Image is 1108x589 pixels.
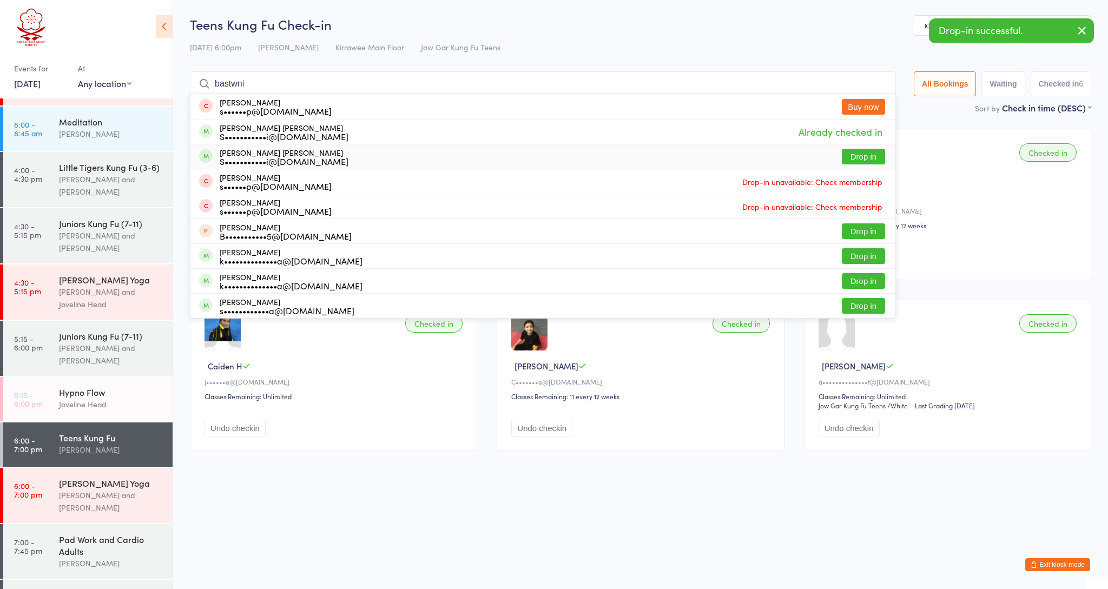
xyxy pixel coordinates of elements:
[59,274,163,286] div: [PERSON_NAME] Yoga
[511,392,773,401] div: Classes Remaining: 11 every 12 weeks
[220,306,354,315] div: s••••••••••••a@[DOMAIN_NAME]
[190,42,241,52] span: [DATE] 6:00pm
[740,198,885,215] span: Drop-in unavailable: Check membership
[220,223,352,240] div: [PERSON_NAME]
[220,256,362,265] div: k••••••••••••••a@[DOMAIN_NAME]
[59,489,163,514] div: [PERSON_NAME] and [PERSON_NAME]
[819,377,1080,386] div: a••••••••••••••t@[DOMAIN_NAME]
[59,116,163,128] div: Meditation
[205,392,466,401] div: Classes Remaining: Unlimited
[220,107,332,115] div: s••••••p@[DOMAIN_NAME]
[3,422,173,467] a: 6:00 -7:00 pmTeens Kung Fu[PERSON_NAME]
[887,401,975,410] span: / White – Last Grading [DATE]
[405,314,463,333] div: Checked in
[14,166,42,183] time: 4:00 - 4:30 pm
[59,161,163,173] div: Little Tigers Kung Fu (3-6)
[842,248,885,264] button: Drop in
[14,391,43,408] time: 5:15 - 6:00 pm
[713,314,770,333] div: Checked in
[914,71,977,96] button: All Bookings
[335,42,404,52] span: Kirrawee Main Floor
[3,321,173,376] a: 5:15 -6:00 pmJuniors Kung Fu (7-11)[PERSON_NAME] and [PERSON_NAME]
[190,15,1091,33] h2: Teens Kung Fu Check-in
[842,149,885,164] button: Drop in
[3,377,173,421] a: 5:15 -6:00 pmHypno FlowJoveline Head
[14,538,42,555] time: 7:00 - 7:45 pm
[819,420,880,436] button: Undo checkin
[1031,71,1092,96] button: Checked in6
[190,71,896,96] input: Search
[11,8,51,49] img: Head Academy Kung Fu
[59,398,163,411] div: Joveline Head
[220,198,332,215] div: [PERSON_NAME]
[220,182,332,190] div: s••••••p@[DOMAIN_NAME]
[59,342,163,367] div: [PERSON_NAME] and [PERSON_NAME]
[1019,143,1077,162] div: Checked in
[511,314,548,350] img: image1635747877.png
[205,314,241,341] img: image1597992478.png
[421,42,500,52] span: Jow Gar Kung Fu Teens
[59,286,163,310] div: [PERSON_NAME] and Joveline Head
[3,107,173,151] a: 8:00 -8:45 amMeditation[PERSON_NAME]
[3,264,173,320] a: 4:30 -5:15 pm[PERSON_NAME] Yoga[PERSON_NAME] and Joveline Head
[822,360,886,372] span: [PERSON_NAME]
[14,278,41,295] time: 4:30 - 5:15 pm
[975,103,1000,114] label: Sort by
[842,99,885,115] button: Buy now
[59,432,163,444] div: Teens Kung Fu
[1002,102,1091,114] div: Check in time (DESC)
[59,557,163,570] div: [PERSON_NAME]
[205,377,466,386] div: j••••••e@[DOMAIN_NAME]
[220,207,332,215] div: s••••••p@[DOMAIN_NAME]
[220,98,332,115] div: [PERSON_NAME]
[842,273,885,289] button: Drop in
[1019,314,1077,333] div: Checked in
[842,298,885,314] button: Drop in
[220,157,348,166] div: S•••••••••••i@[DOMAIN_NAME]
[220,148,348,166] div: [PERSON_NAME] [PERSON_NAME]
[819,221,1080,230] div: Classes Remaining: 0 every 12 weeks
[14,436,42,453] time: 6:00 - 7:00 pm
[511,377,773,386] div: C•••••••e@[DOMAIN_NAME]
[14,120,42,137] time: 8:00 - 8:45 am
[59,229,163,254] div: [PERSON_NAME] and [PERSON_NAME]
[59,533,163,557] div: Pad Work and Cardio Adults
[59,217,163,229] div: Juniors Kung Fu (7-11)
[59,444,163,456] div: [PERSON_NAME]
[740,174,885,190] span: Drop-in unavailable: Check membership
[59,477,163,489] div: [PERSON_NAME] Yoga
[14,59,67,77] div: Events for
[220,231,352,240] div: B•••••••••••5@[DOMAIN_NAME]
[78,77,131,89] div: Any location
[3,468,173,523] a: 6:00 -7:00 pm[PERSON_NAME] Yoga[PERSON_NAME] and [PERSON_NAME]
[3,208,173,263] a: 4:30 -5:15 pmJuniors Kung Fu (7-11)[PERSON_NAME] and [PERSON_NAME]
[14,77,41,89] a: [DATE]
[14,334,43,352] time: 5:15 - 6:00 pm
[1025,558,1090,571] button: Exit kiosk mode
[220,248,362,265] div: [PERSON_NAME]
[59,173,163,198] div: [PERSON_NAME] and [PERSON_NAME]
[819,392,1080,401] div: Classes Remaining: Unlimited
[3,524,173,579] a: 7:00 -7:45 pmPad Work and Cardio Adults[PERSON_NAME]
[258,42,319,52] span: [PERSON_NAME]
[220,132,348,141] div: S•••••••••••i@[DOMAIN_NAME]
[59,128,163,140] div: [PERSON_NAME]
[3,152,173,207] a: 4:00 -4:30 pmLittle Tigers Kung Fu (3-6)[PERSON_NAME] and [PERSON_NAME]
[14,222,41,239] time: 4:30 - 5:15 pm
[515,360,578,372] span: [PERSON_NAME]
[511,420,572,436] button: Undo checkin
[220,297,354,315] div: [PERSON_NAME]
[929,18,1094,43] div: Drop-in successful.
[59,386,163,398] div: Hypno Flow
[842,223,885,239] button: Drop in
[1079,80,1083,88] div: 6
[220,123,348,141] div: [PERSON_NAME] [PERSON_NAME]
[981,71,1025,96] button: Waiting
[220,273,362,290] div: [PERSON_NAME]
[819,401,886,410] div: Jow Gar Kung Fu Teens
[78,59,131,77] div: At
[220,173,332,190] div: [PERSON_NAME]
[205,420,266,436] button: Undo checkin
[59,330,163,342] div: Juniors Kung Fu (7-11)
[208,360,242,372] span: Caiden H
